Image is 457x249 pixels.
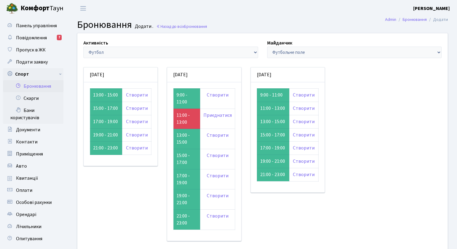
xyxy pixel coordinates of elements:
[3,68,63,80] a: Спорт
[3,32,63,44] a: Повідомлення7
[207,132,228,139] a: Створити
[16,151,43,157] span: Приміщення
[16,187,32,194] span: Оплати
[90,142,122,155] td: 21:00 - 23:00
[376,13,457,26] nav: breadcrumb
[3,56,63,68] a: Подати заявку
[177,112,190,126] a: 11:00 - 13:00
[413,5,450,12] a: [PERSON_NAME]
[3,44,63,56] a: Пропуск в ЖК
[293,105,315,112] a: Створити
[3,172,63,184] a: Квитанції
[57,35,62,40] div: 7
[257,88,289,102] td: 9:00 - 11:00
[3,184,63,196] a: Оплати
[21,3,63,14] span: Таун
[207,192,228,199] a: Створити
[257,102,289,115] td: 11:00 - 13:00
[3,221,63,233] a: Лічильники
[126,145,148,151] a: Створити
[427,16,448,23] li: Додати
[293,158,315,165] a: Створити
[16,211,36,218] span: Орендарі
[76,3,91,13] button: Переключити навігацію
[16,199,52,206] span: Особові рахунки
[267,39,292,47] label: Майданчик
[3,136,63,148] a: Контакти
[293,145,315,151] a: Створити
[6,2,18,15] img: logo.png
[126,92,148,98] a: Створити
[173,210,200,230] td: 21:00 - 23:00
[16,175,38,182] span: Квитанції
[173,149,200,169] td: 15:00 - 17:00
[16,139,37,145] span: Контакти
[3,208,63,221] a: Орендарі
[90,88,122,102] td: 13:00 - 15:00
[257,115,289,128] td: 13:00 - 15:00
[16,235,42,242] span: Опитування
[257,128,289,142] td: 15:00 - 17:00
[134,24,153,29] small: Додати .
[77,18,132,32] span: Бронювання
[16,34,47,41] span: Повідомлення
[173,169,200,189] td: 17:00 - 19:00
[16,22,57,29] span: Панель управління
[126,105,148,112] a: Створити
[126,132,148,138] a: Створити
[3,196,63,208] a: Особові рахунки
[156,24,207,29] a: Назад до всіхБронювання
[3,233,63,245] a: Опитування
[3,104,63,124] a: Бани користувачів
[203,112,232,119] a: Приєднатися
[16,59,48,65] span: Подати заявку
[3,80,63,92] a: Бронювання
[3,160,63,172] a: Авто
[207,213,228,219] a: Створити
[167,67,241,82] div: [DATE]
[90,102,122,115] td: 15:00 - 17:00
[16,47,46,53] span: Пропуск в ЖК
[3,20,63,32] a: Панель управління
[173,129,200,149] td: 13:00 - 15:00
[184,24,207,29] span: Бронювання
[257,168,289,182] td: 21:00 - 23:00
[84,67,157,82] div: [DATE]
[126,118,148,125] a: Створити
[207,152,228,159] a: Створити
[90,128,122,142] td: 19:00 - 21:00
[293,132,315,138] a: Створити
[3,124,63,136] a: Документи
[16,163,27,169] span: Авто
[90,115,122,128] td: 17:00 - 19:00
[385,16,396,23] a: Admin
[16,223,41,230] span: Лічильники
[21,3,50,13] b: Комфорт
[293,171,315,178] a: Створити
[207,172,228,179] a: Створити
[173,189,200,210] td: 19:00 - 21:00
[257,155,289,168] td: 19:00 - 21:00
[3,148,63,160] a: Приміщення
[293,118,315,125] a: Створити
[207,92,228,98] a: Створити
[293,92,315,98] a: Створити
[173,88,200,109] td: 9:00 - 11:00
[83,39,108,47] label: Активність
[403,16,427,23] a: Бронювання
[257,142,289,155] td: 17:00 - 19:00
[251,67,325,82] div: [DATE]
[3,92,63,104] a: Скарги
[16,126,40,133] span: Документи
